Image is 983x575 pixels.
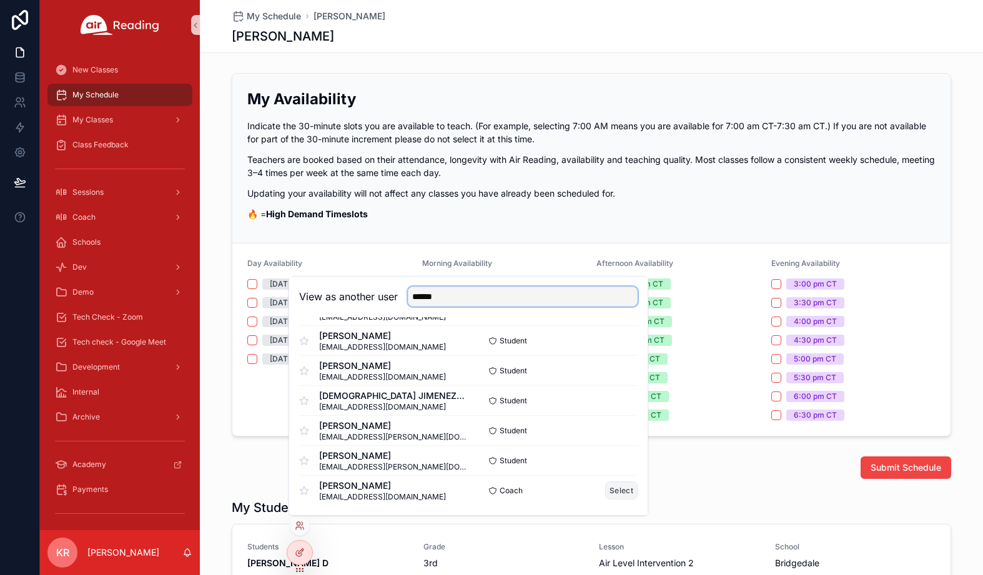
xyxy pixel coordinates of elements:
[72,115,113,125] span: My Classes
[47,478,192,501] a: Payments
[422,258,492,268] span: Morning Availability
[72,212,96,222] span: Coach
[47,256,192,278] a: Dev
[47,381,192,403] a: Internal
[596,258,673,268] span: Afternoon Availability
[605,481,638,499] button: Select
[40,50,200,530] div: scrollable content
[47,356,192,378] a: Development
[232,499,347,516] h1: My Student Groups
[72,287,94,297] span: Demo
[794,316,837,327] div: 4:00 pm CT
[270,316,295,327] div: [DATE]
[319,420,468,432] span: [PERSON_NAME]
[247,258,302,268] span: Day Availability
[794,353,836,365] div: 5:00 pm CT
[319,479,446,492] span: [PERSON_NAME]
[47,134,192,156] a: Class Feedback
[81,15,159,35] img: App logo
[319,402,468,412] span: [EMAIL_ADDRESS][DOMAIN_NAME]
[423,542,585,552] span: Grade
[794,297,837,308] div: 3:30 pm CT
[72,187,104,197] span: Sessions
[247,89,936,109] h2: My Availability
[500,486,523,496] span: Coach
[319,450,468,462] span: [PERSON_NAME]
[87,546,159,559] p: [PERSON_NAME]
[247,187,936,200] p: Updating your availability will not affect any classes you have already been scheduled for.
[72,362,120,372] span: Development
[319,330,446,342] span: [PERSON_NAME]
[500,426,527,436] span: Student
[319,360,446,372] span: [PERSON_NAME]
[299,289,398,304] h2: View as another user
[794,335,837,346] div: 4:30 pm CT
[232,10,301,22] a: My Schedule
[47,281,192,303] a: Demo
[47,231,192,253] a: Schools
[314,10,385,22] a: [PERSON_NAME]
[266,209,368,219] strong: High Demand Timeslots
[319,372,446,382] span: [EMAIL_ADDRESS][DOMAIN_NAME]
[72,237,101,247] span: Schools
[771,258,840,268] span: Evening Availability
[599,542,760,552] span: Lesson
[47,453,192,476] a: Academy
[72,90,119,100] span: My Schedule
[500,456,527,466] span: Student
[319,432,468,442] span: [EMAIL_ADDRESS][PERSON_NAME][DOMAIN_NAME]
[500,336,527,346] span: Student
[47,59,192,81] a: New Classes
[232,27,334,45] h1: [PERSON_NAME]
[72,65,118,75] span: New Classes
[270,297,295,308] div: [DATE]
[871,461,941,474] span: Submit Schedule
[72,387,99,397] span: Internal
[247,119,936,145] p: Indicate the 30-minute slots you are available to teach. (For example, selecting 7:00 AM means yo...
[72,140,129,150] span: Class Feedback
[270,335,295,346] div: [DATE]
[247,207,936,220] p: 🔥 =
[775,542,936,552] span: School
[775,557,936,569] span: Bridgedale
[270,278,295,290] div: [DATE]
[47,109,192,131] a: My Classes
[72,484,108,494] span: Payments
[47,206,192,229] a: Coach
[270,353,295,365] div: [DATE]
[599,557,760,569] span: Air Level Intervention 2
[47,181,192,204] a: Sessions
[72,460,106,469] span: Academy
[861,456,951,479] button: Submit Schedule
[47,84,192,106] a: My Schedule
[319,390,468,402] span: [DEMOGRAPHIC_DATA] JIMENEZMENDEZ
[72,337,166,347] span: Tech check - Google Meet
[247,10,301,22] span: My Schedule
[500,366,527,376] span: Student
[423,557,585,569] span: 3rd
[72,262,87,272] span: Dev
[47,306,192,328] a: Tech Check - Zoom
[72,312,143,322] span: Tech Check - Zoom
[319,462,468,472] span: [EMAIL_ADDRESS][PERSON_NAME][DOMAIN_NAME]
[47,331,192,353] a: Tech check - Google Meet
[72,412,100,422] span: Archive
[794,278,837,290] div: 3:00 pm CT
[319,342,446,352] span: [EMAIL_ADDRESS][DOMAIN_NAME]
[794,410,837,421] div: 6:30 pm CT
[794,391,837,402] div: 6:00 pm CT
[500,396,527,406] span: Student
[319,492,446,502] span: [EMAIL_ADDRESS][DOMAIN_NAME]
[56,545,69,560] span: KR
[247,542,408,552] span: Students
[794,372,836,383] div: 5:30 pm CT
[247,153,936,179] p: Teachers are booked based on their attendance, longevity with Air Reading, availability and teach...
[247,558,328,568] strong: [PERSON_NAME] D
[47,406,192,428] a: Archive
